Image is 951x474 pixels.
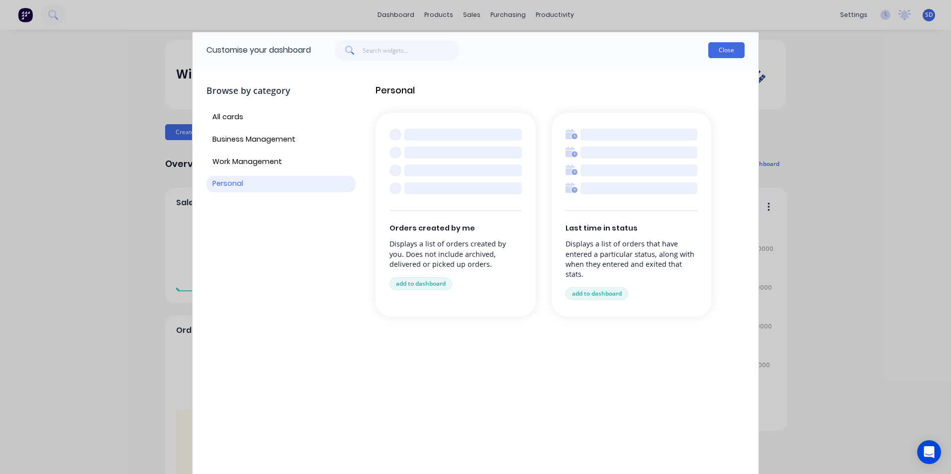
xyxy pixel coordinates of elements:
img: Calendar Timer [566,147,577,158]
button: add to dashboard [566,287,628,300]
p: Displays a list of orders that have entered a particular status, along with when they entered and... [566,239,698,279]
button: Business Management [206,131,356,148]
span: Customise your dashboard [206,44,311,56]
button: add to dashboard [389,277,452,290]
button: Close [708,42,745,58]
button: All cards [206,109,356,125]
img: Calendar Timer [566,182,577,194]
img: Calendar Timer [566,164,577,176]
input: Search widgets... [363,40,460,60]
img: Calendar Timer [566,129,577,141]
button: Personal [206,176,356,192]
span: Last time in status [566,223,698,234]
span: Orders created by me [389,223,522,234]
p: Displays a list of orders created by you. Does not include archived, delivered or picked up orders. [389,239,522,269]
div: Open Intercom Messenger [917,440,941,464]
button: Work Management [206,154,356,170]
span: Personal [376,84,745,97]
span: Browse by category [206,84,356,97]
